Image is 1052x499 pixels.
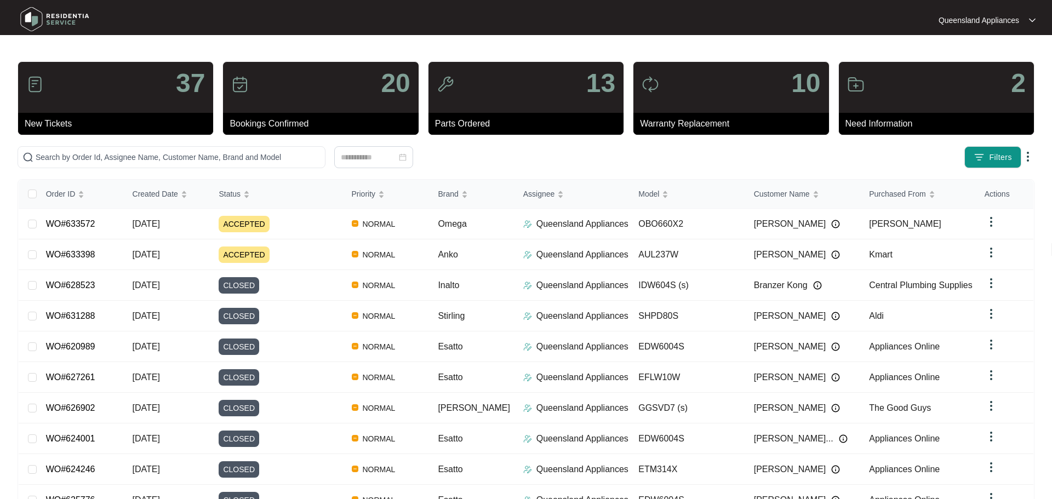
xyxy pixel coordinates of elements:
[438,372,462,382] span: Esatto
[831,312,840,320] img: Info icon
[46,250,95,259] a: WO#633398
[26,76,44,93] img: icon
[523,404,532,412] img: Assigner Icon
[352,282,358,288] img: Vercel Logo
[358,217,400,231] span: NORMAL
[22,152,33,163] img: search-icon
[352,188,376,200] span: Priority
[438,434,462,443] span: Esatto
[630,301,745,331] td: SHPD80S
[219,308,259,324] span: CLOSED
[869,342,940,351] span: Appliances Online
[839,434,848,443] img: Info icon
[869,250,893,259] span: Kmart
[133,403,160,412] span: [DATE]
[438,464,462,474] span: Esatto
[219,461,259,478] span: CLOSED
[985,461,998,474] img: dropdown arrow
[46,403,95,412] a: WO#626902
[358,463,400,476] span: NORMAL
[133,188,178,200] span: Created Date
[219,277,259,294] span: CLOSED
[219,400,259,416] span: CLOSED
[25,117,213,130] p: New Tickets
[523,188,555,200] span: Assignee
[754,217,826,231] span: [PERSON_NAME]
[642,76,659,93] img: icon
[985,338,998,351] img: dropdown arrow
[133,280,160,290] span: [DATE]
[176,70,205,96] p: 37
[974,152,985,163] img: filter icon
[630,239,745,270] td: AUL237W
[523,312,532,320] img: Assigner Icon
[831,250,840,259] img: Info icon
[754,309,826,323] span: [PERSON_NAME]
[964,146,1021,168] button: filter iconFilters
[429,180,514,209] th: Brand
[638,188,659,200] span: Model
[985,369,998,382] img: dropdown arrow
[523,250,532,259] img: Assigner Icon
[514,180,630,209] th: Assignee
[869,372,940,382] span: Appliances Online
[754,279,808,292] span: Branzer Kong
[230,117,418,130] p: Bookings Confirmed
[46,372,95,382] a: WO#627261
[438,342,462,351] span: Esatto
[46,434,95,443] a: WO#624001
[438,188,458,200] span: Brand
[536,340,628,353] p: Queensland Appliances
[536,309,628,323] p: Queensland Appliances
[37,180,124,209] th: Order ID
[231,76,249,93] img: icon
[523,373,532,382] img: Assigner Icon
[939,15,1019,26] p: Queensland Appliances
[358,309,400,323] span: NORMAL
[754,340,826,353] span: [PERSON_NAME]
[754,248,826,261] span: [PERSON_NAME]
[754,402,826,415] span: [PERSON_NAME]
[435,117,624,130] p: Parts Ordered
[523,342,532,351] img: Assigner Icon
[831,220,840,228] img: Info icon
[976,180,1033,209] th: Actions
[630,331,745,362] td: EDW6004S
[536,402,628,415] p: Queensland Appliances
[536,463,628,476] p: Queensland Appliances
[536,248,628,261] p: Queensland Appliances
[219,246,269,263] span: ACCEPTED
[219,431,259,447] span: CLOSED
[523,220,532,228] img: Assigner Icon
[133,250,160,259] span: [DATE]
[523,465,532,474] img: Assigner Icon
[133,342,160,351] span: [DATE]
[46,311,95,320] a: WO#631288
[219,339,259,355] span: CLOSED
[352,312,358,319] img: Vercel Logo
[536,371,628,384] p: Queensland Appliances
[985,277,998,290] img: dropdown arrow
[791,70,820,96] p: 10
[352,343,358,349] img: Vercel Logo
[358,248,400,261] span: NORMAL
[381,70,410,96] p: 20
[989,152,1012,163] span: Filters
[985,246,998,259] img: dropdown arrow
[630,362,745,393] td: EFLW10W
[352,435,358,441] img: Vercel Logo
[869,188,925,200] span: Purchased From
[438,403,510,412] span: [PERSON_NAME]
[352,374,358,380] img: Vercel Logo
[831,342,840,351] img: Info icon
[754,463,826,476] span: [PERSON_NAME]
[869,403,931,412] span: The Good Guys
[869,280,973,290] span: Central Plumbing Supplies
[46,464,95,474] a: WO#624246
[124,180,210,209] th: Created Date
[219,216,269,232] span: ACCEPTED
[754,432,833,445] span: [PERSON_NAME]...
[16,3,93,36] img: residentia service logo
[438,250,458,259] span: Anko
[845,117,1034,130] p: Need Information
